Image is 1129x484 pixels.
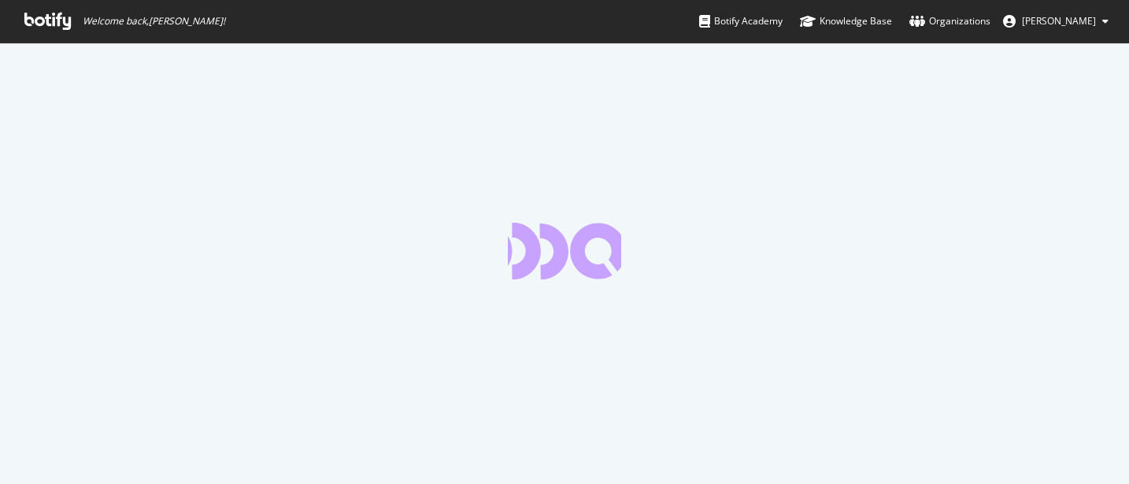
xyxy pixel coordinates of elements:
[800,13,892,29] div: Knowledge Base
[990,9,1121,34] button: [PERSON_NAME]
[1022,14,1096,28] span: Joy Kemp
[909,13,990,29] div: Organizations
[699,13,783,29] div: Botify Academy
[508,223,621,279] div: animation
[83,15,225,28] span: Welcome back, [PERSON_NAME] !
